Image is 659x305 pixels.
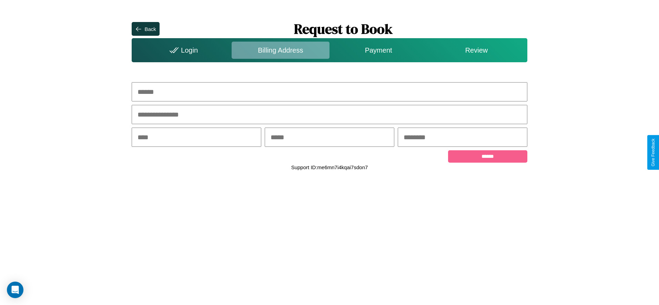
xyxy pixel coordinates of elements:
div: Give Feedback [651,139,656,166]
p: Support ID: me6mn7i4kqai7sdon7 [291,163,368,172]
div: Login [133,42,231,59]
h1: Request to Book [160,20,527,38]
div: Billing Address [232,42,329,59]
div: Review [427,42,525,59]
div: Back [144,26,156,32]
button: Back [132,22,159,36]
div: Payment [329,42,427,59]
div: Open Intercom Messenger [7,282,23,298]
